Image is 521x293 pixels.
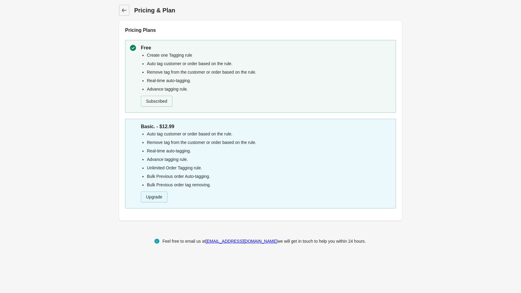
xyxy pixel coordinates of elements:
li: Create one Tagging rule [147,52,391,58]
li: Remove tag from the customer or order based on the rule. [147,139,391,145]
li: Remove tag from the customer or order based on the rule. [147,69,391,75]
li: Advance tagging rule. [147,156,391,162]
li: Unlimited Order Tagging rule. [147,165,391,171]
p: Basic. - $12.99 [141,123,391,130]
li: Real-time auto-tagging. [147,78,391,84]
li: Real-time auto-tagging. [147,148,391,154]
h1: Pricing & Plan [134,6,402,15]
h2: Pricing Plans [125,27,396,34]
button: Subscribed [141,96,172,107]
li: Bulk Previous order Auto-tagging. [147,173,391,179]
p: Free [141,44,391,52]
button: Upgrade [141,191,168,202]
li: Auto tag customer or order based on the rule. [147,61,391,67]
li: Bulk Previous order tag removing. [147,182,391,188]
li: Advance tagging rule. [147,86,391,92]
div: Feel free to email us at we will get in touch to help you within 24 hours. [162,238,366,245]
a: [EMAIL_ADDRESS][DOMAIN_NAME] [206,239,277,244]
li: Auto tag customer or order based on the rule. [147,131,391,137]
